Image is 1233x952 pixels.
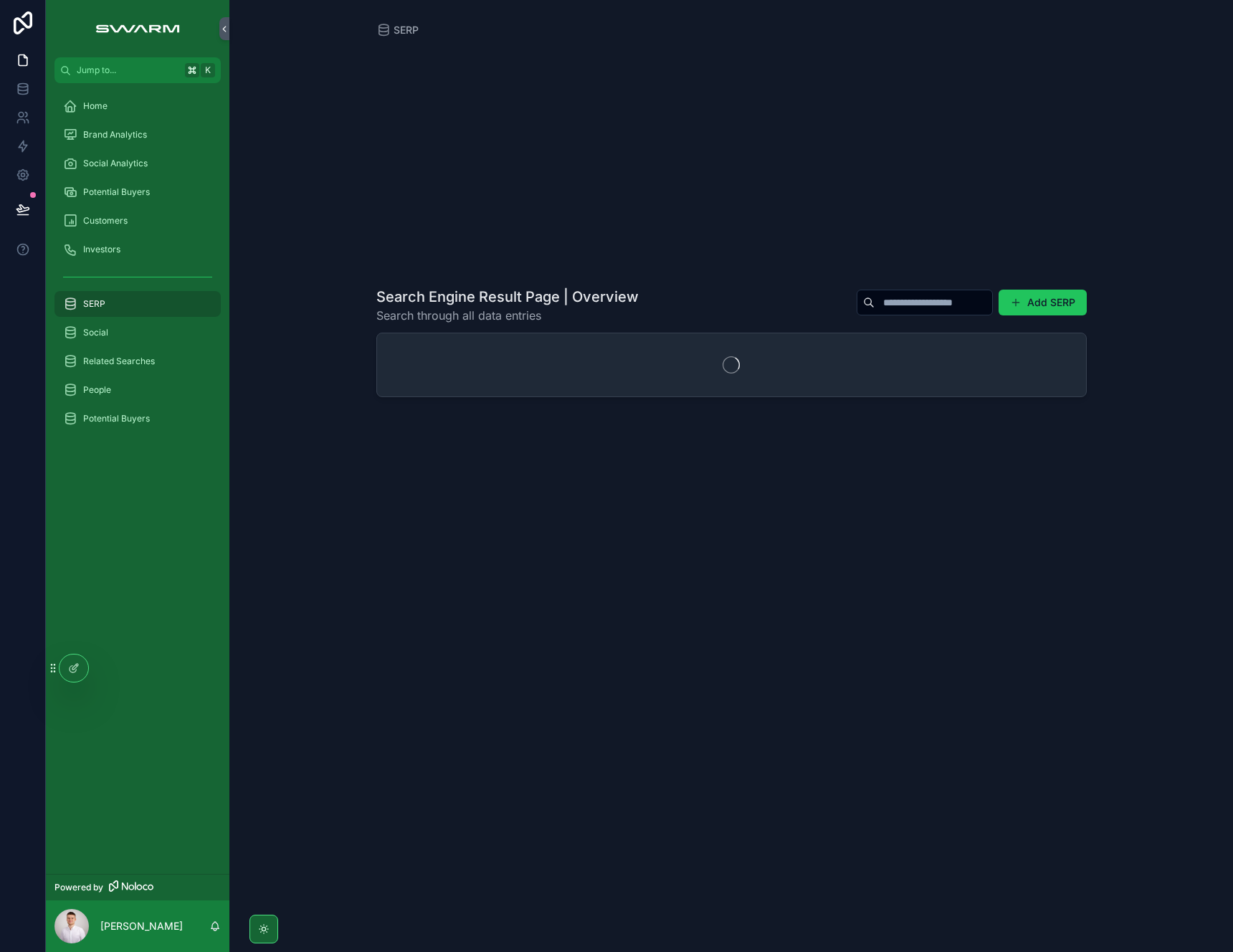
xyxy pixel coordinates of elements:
span: Potential Buyers [83,413,150,424]
span: Potential Buyers [83,186,150,198]
span: Social Analytics [83,158,148,169]
button: Jump to...K [54,57,221,83]
button: Add SERP [999,290,1087,315]
a: SERP [376,23,419,37]
span: Home [83,100,108,112]
a: Customers [54,208,221,234]
a: Brand Analytics [54,122,221,148]
span: Related Searches [83,356,155,367]
span: Investors [83,244,120,255]
span: Search through all data entries [376,307,639,324]
a: People [54,377,221,403]
span: Social [83,327,108,338]
span: Brand Analytics [83,129,147,141]
h1: Search Engine Result Page | Overview [376,287,639,307]
a: Home [54,93,221,119]
span: Jump to... [77,65,179,76]
span: SERP [83,298,105,310]
a: Powered by [46,874,229,900]
div: scrollable content [46,83,229,450]
a: Potential Buyers [54,179,221,205]
a: SERP [54,291,221,317]
a: Social [54,320,221,346]
a: Related Searches [54,348,221,374]
span: Customers [83,215,128,227]
a: Social Analytics [54,151,221,176]
span: Powered by [54,882,103,893]
p: [PERSON_NAME] [100,919,183,933]
a: Potential Buyers [54,406,221,432]
span: K [202,65,214,76]
span: People [83,384,111,396]
span: SERP [394,23,419,37]
a: Investors [54,237,221,262]
img: App logo [88,17,186,40]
